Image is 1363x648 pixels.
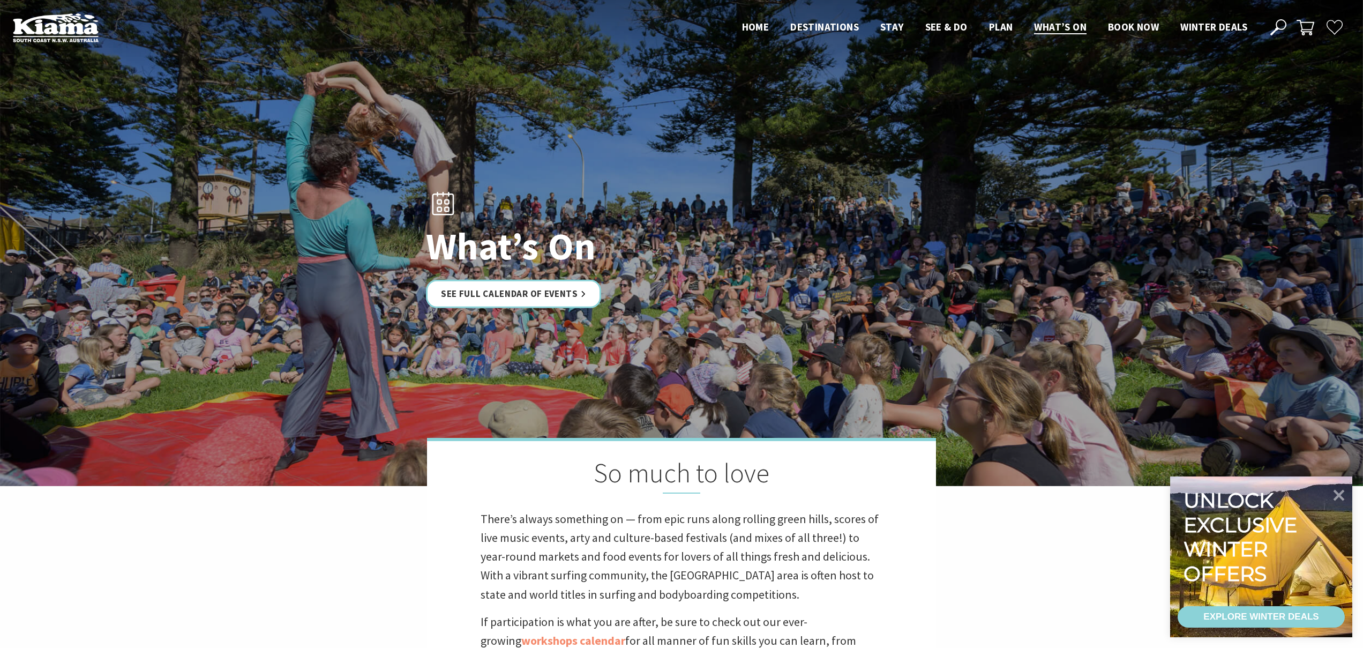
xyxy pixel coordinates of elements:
span: Book now [1108,20,1159,33]
p: There’s always something on — from epic runs along rolling green hills, scores of live music even... [481,510,882,604]
span: See & Do [925,20,968,33]
div: EXPLORE WINTER DEALS [1203,606,1319,628]
span: Winter Deals [1180,20,1247,33]
span: Home [742,20,769,33]
a: EXPLORE WINTER DEALS [1178,606,1345,628]
h1: What’s On [426,225,729,266]
a: See Full Calendar of Events [426,279,601,308]
div: Unlock exclusive winter offers [1184,488,1302,586]
span: Plan [989,20,1013,33]
span: Stay [880,20,904,33]
h2: So much to love [481,457,882,494]
span: Destinations [790,20,859,33]
nav: Main Menu [731,19,1258,36]
img: Kiama Logo [13,13,99,42]
span: What’s On [1034,20,1087,33]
